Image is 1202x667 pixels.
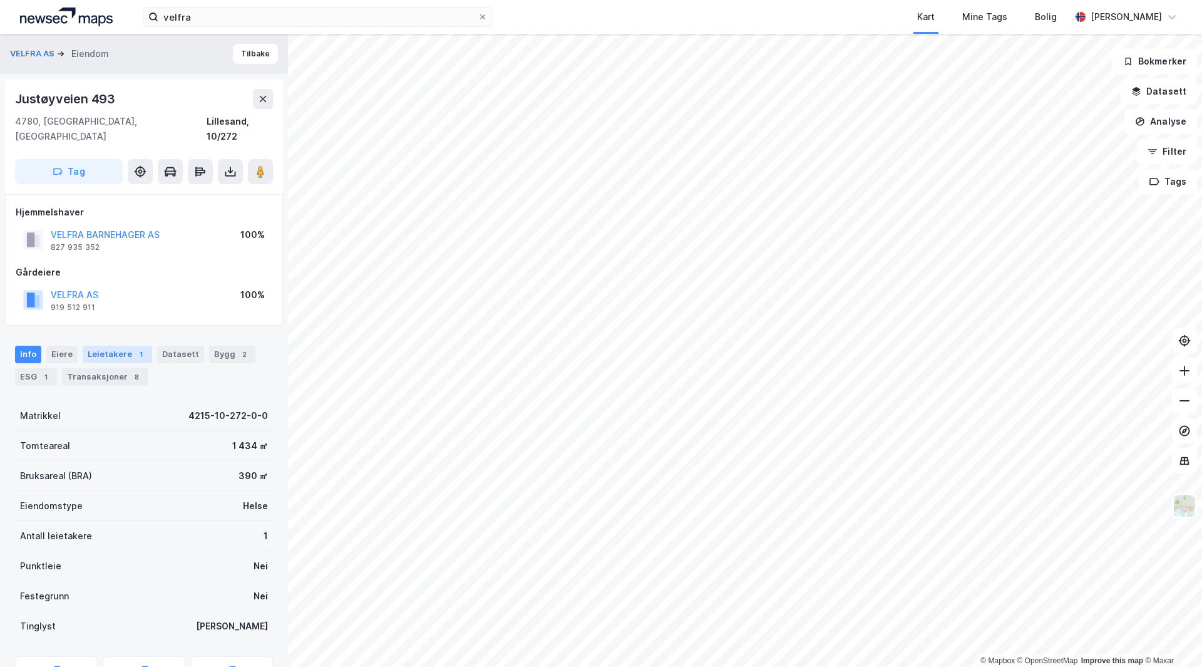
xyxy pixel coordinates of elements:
button: Analyse [1124,109,1197,134]
div: Bruksareal (BRA) [20,468,92,483]
input: Søk på adresse, matrikkel, gårdeiere, leietakere eller personer [158,8,478,26]
div: 827 935 352 [51,242,100,252]
div: 1 [39,371,52,383]
div: Festegrunn [20,589,69,604]
div: [PERSON_NAME] [1091,9,1162,24]
div: 1 434 ㎡ [232,438,268,453]
button: Filter [1137,139,1197,164]
a: Mapbox [980,656,1015,665]
div: Eiere [46,346,78,363]
button: Tags [1139,169,1197,194]
div: Tomteareal [20,438,70,453]
div: Kart [917,9,935,24]
div: Leietakere [83,346,152,363]
div: ESG [15,368,57,386]
div: Info [15,346,41,363]
div: Gårdeiere [16,265,272,280]
iframe: Chat Widget [1139,607,1202,667]
div: 2 [238,348,250,361]
div: Bolig [1035,9,1057,24]
div: Nei [254,559,268,574]
button: Bokmerker [1112,49,1197,74]
div: Tinglyst [20,619,56,634]
div: 390 ㎡ [239,468,268,483]
button: Tag [15,159,123,184]
div: Lillesand, 10/272 [207,114,273,144]
div: Mine Tags [962,9,1007,24]
div: Matrikkel [20,408,61,423]
img: Z [1173,494,1196,518]
div: Datasett [157,346,204,363]
div: 100% [240,227,265,242]
a: OpenStreetMap [1017,656,1078,665]
div: 4215-10-272-0-0 [188,408,268,423]
div: 4780, [GEOGRAPHIC_DATA], [GEOGRAPHIC_DATA] [15,114,207,144]
button: Tilbake [233,44,278,64]
a: Improve this map [1081,656,1143,665]
button: VELFRA AS [10,48,57,60]
div: Antall leietakere [20,529,92,544]
div: [PERSON_NAME] [196,619,268,634]
div: Justøyveien 493 [15,89,118,109]
div: Transaksjoner [62,368,148,386]
div: 919 512 911 [51,302,95,313]
div: Eiendomstype [20,499,83,514]
div: 1 [135,348,147,361]
div: Bygg [209,346,255,363]
img: logo.a4113a55bc3d86da70a041830d287a7e.svg [20,8,113,26]
button: Datasett [1121,79,1197,104]
div: Eiendom [71,46,109,61]
div: 8 [130,371,143,383]
div: Nei [254,589,268,604]
div: 100% [240,287,265,302]
div: Hjemmelshaver [16,205,272,220]
div: 1 [264,529,268,544]
div: Kontrollprogram for chat [1139,607,1202,667]
div: Helse [243,499,268,514]
div: Punktleie [20,559,61,574]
